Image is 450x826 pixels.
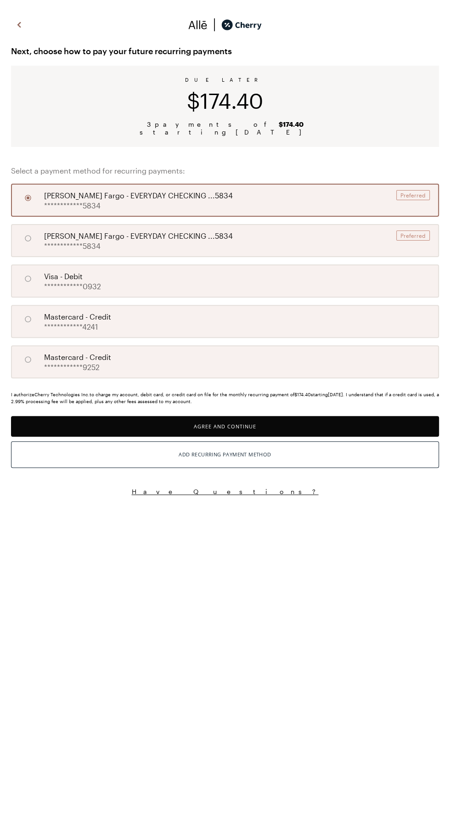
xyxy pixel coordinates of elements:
[140,128,310,136] span: starting [DATE]
[14,18,25,32] img: svg%3e
[11,487,439,496] button: Have Questions?
[221,18,262,32] img: cherry_black_logo-DrOE_MJI.svg
[44,190,233,201] span: [PERSON_NAME] Fargo - EVERYDAY CHECKING ...5834
[11,44,439,58] span: Next, choose how to pay your future recurring payments
[11,391,439,405] div: I authorize Cherry Technologies Inc. to charge my account, debit card, or credit card on file for...
[279,120,304,128] b: $174.40
[44,230,233,242] span: [PERSON_NAME] Fargo - EVERYDAY CHECKING ...5834
[396,230,430,241] div: Preferred
[147,120,304,128] span: 3 payments of
[187,88,263,113] span: $174.40
[11,441,439,468] button: Add Recurring Payment Method
[44,311,111,322] span: mastercard - credit
[44,271,83,282] span: visa - debit
[44,352,111,363] span: mastercard - credit
[185,77,265,83] span: DUE LATER
[208,18,221,32] img: svg%3e
[11,416,439,437] button: Agree and Continue
[11,165,439,176] span: Select a payment method for recurring payments:
[396,190,430,200] div: Preferred
[188,18,208,32] img: svg%3e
